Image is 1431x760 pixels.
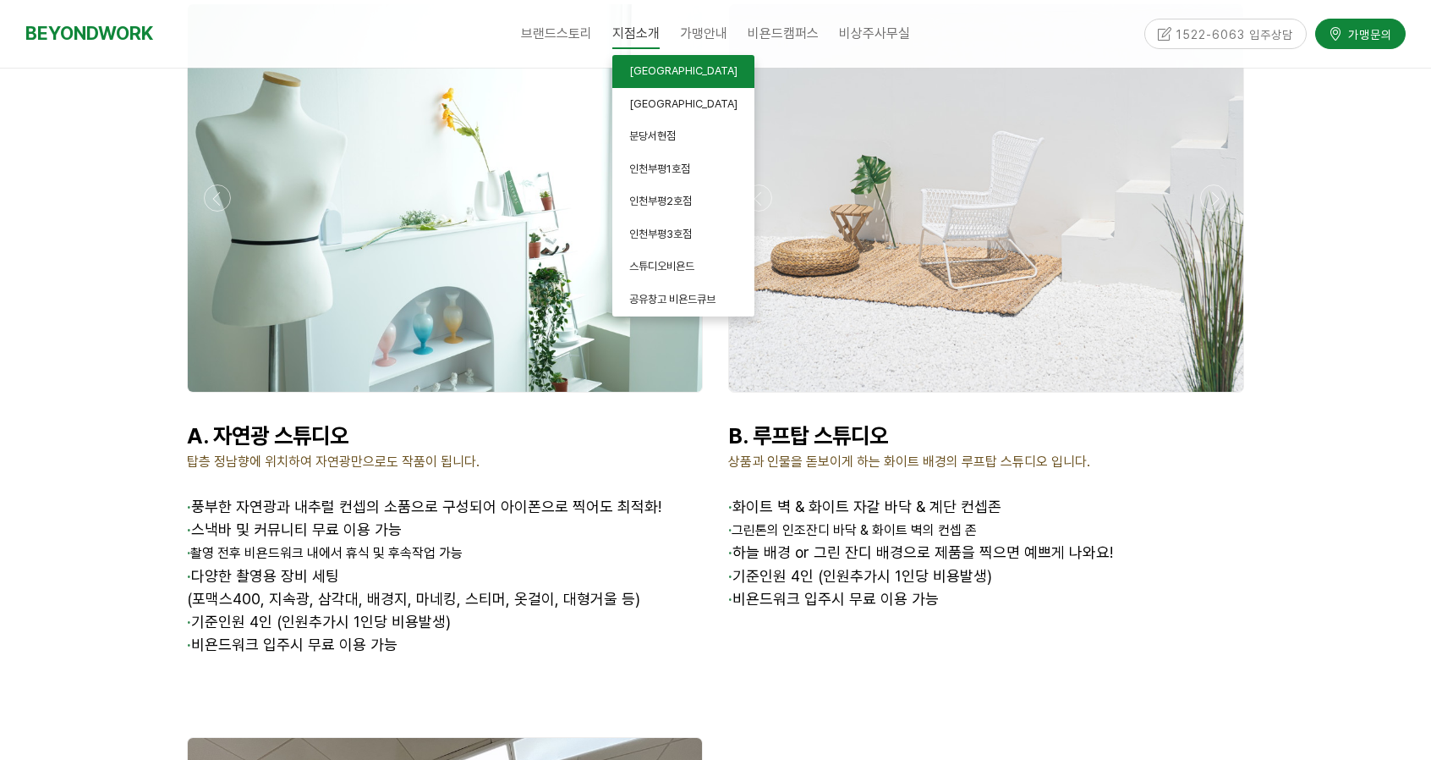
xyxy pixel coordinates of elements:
[728,590,939,608] span: 비욘드워크 입주시 무료 이용 가능
[187,636,191,653] strong: ·
[748,25,819,41] span: 비욘드캠퍼스
[612,185,754,218] a: 인천부평2호점
[728,567,732,585] strong: ·
[612,88,754,121] a: [GEOGRAPHIC_DATA]
[187,520,402,538] span: 스낵바 및 커뮤니티 무료 이용 가능
[728,454,1090,470] span: 상품과 인물을 돋보이게 하는 화이트 배경의 루프탑 스튜디오 입니다.
[728,543,1113,561] span: 하늘 배경 or 그린 잔디 배경으로 제품을 찍으면 예쁘게 나와요!
[511,13,602,55] a: 브랜드스토리
[187,545,190,561] strong: ·
[629,129,676,142] span: 분당서현점
[187,520,191,538] strong: ·
[1315,17,1406,47] a: 가맹문의
[629,228,692,240] span: 인천부평3호점
[728,519,1244,542] p: 그린톤의 인조잔디 바닥 & 화이트 벽의 컨셉 존
[191,498,661,515] span: 풍부한 자연광과 내추럴 컨셉의 소품으로 구성되어 아이폰으로 찍어도 최적화!
[629,293,715,306] span: 공유창고 비욘드큐브
[728,522,732,538] strong: ·
[629,260,694,273] span: 스튜디오비욘드
[187,613,191,631] strong: ·
[728,422,888,449] strong: B. 루프탑 스튜디오
[187,636,397,653] span: 비욘드워크 입주시 무료 이용 가능
[187,567,339,585] span: 다양한 촬영용 장비 세팅
[839,25,910,41] span: 비상주사무실
[629,162,690,175] span: 인천부평1호점
[629,195,692,207] span: 인천부평2호점
[612,218,754,251] a: 인천부평3호점
[728,498,732,515] strong: ·
[521,25,592,41] span: 브랜드스토리
[680,25,727,41] span: 가맹안내
[728,590,732,608] strong: ·
[737,13,829,55] a: 비욘드캠퍼스
[187,498,191,515] span: ·
[25,18,153,49] a: BEYONDWORK
[602,13,670,55] a: 지점소개
[728,567,992,585] span: 기준인원 4인 (인원추가시 1인당 비용발생)
[187,454,480,470] span: 탑층 정남향에 위치하여 자연광만으로도 작품이 됩니다.
[1343,24,1392,41] span: 가맹문의
[728,543,732,561] strong: ·
[187,567,191,585] strong: ·
[670,13,737,55] a: 가맹안내
[612,284,754,317] a: 공유창고 비욘드큐브
[612,153,754,186] a: 인천부평1호점
[612,55,754,88] a: [GEOGRAPHIC_DATA]
[629,97,737,110] span: [GEOGRAPHIC_DATA]
[612,251,754,284] a: 스튜디오비욘드
[728,498,1001,515] span: 화이트 벽 & 화이트 자갈 바닥 & 계단 컨셉존
[629,64,737,77] span: [GEOGRAPHIC_DATA]
[187,422,348,449] strong: A. 자연광 스튜디오
[829,13,920,55] a: 비상주사무실
[187,613,451,631] span: 기준인원 4인 (인원추가시 1인당 비용발생)
[612,19,660,49] span: 지점소개
[187,590,640,608] span: (포맥스400, 지속광, 삼각대, 배경지, 마네킹, 스티머, 옷걸이, 대형거울 등)
[612,120,754,153] a: 분당서현점
[187,542,703,564] p: 촬영 전후 비욘드워크 내에서 휴식 및 후속작업 가능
